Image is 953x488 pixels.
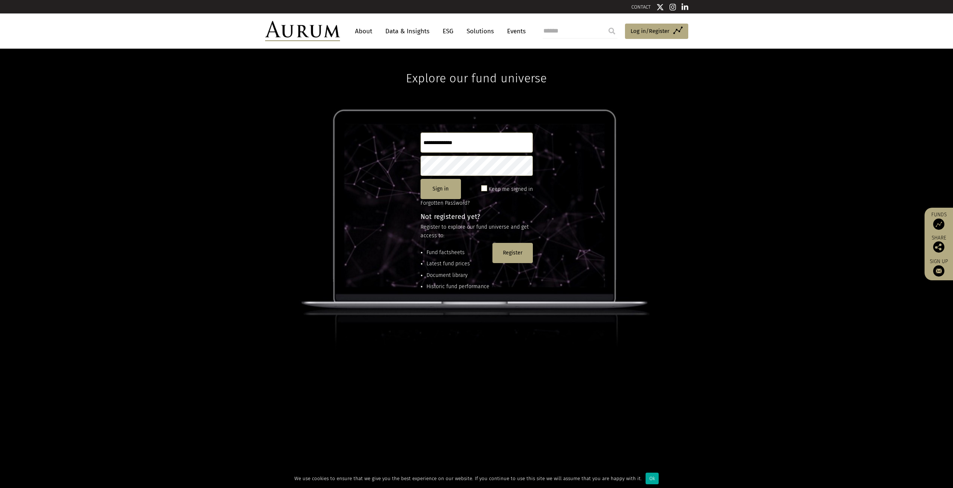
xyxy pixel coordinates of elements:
button: Sign in [421,179,461,199]
img: Sign up to our newsletter [933,265,944,277]
a: CONTACT [631,4,651,10]
h4: Not registered yet? [421,213,533,220]
img: Twitter icon [656,3,664,11]
img: Instagram icon [670,3,676,11]
h1: Explore our fund universe [406,49,547,85]
img: Access Funds [933,219,944,230]
a: Funds [928,211,949,230]
img: Aurum [265,21,340,41]
img: Share this post [933,241,944,253]
img: Linkedin icon [682,3,688,11]
p: Register to explore our fund universe and get access to: [421,223,533,240]
li: Historic fund performance [427,283,489,291]
div: Ok [646,473,659,484]
a: Events [503,24,526,38]
input: Submit [604,24,619,39]
a: Solutions [463,24,498,38]
a: Sign up [928,258,949,277]
button: Register [492,243,533,263]
a: ESG [439,24,457,38]
a: About [351,24,376,38]
div: Share [928,235,949,253]
a: Data & Insights [382,24,433,38]
label: Keep me signed in [489,185,533,194]
a: Forgotten Password? [421,200,470,206]
li: Latest fund prices [427,260,489,268]
a: Log in/Register [625,24,688,39]
span: Log in/Register [631,27,670,36]
li: Fund factsheets [427,248,489,257]
li: Document library [427,271,489,280]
